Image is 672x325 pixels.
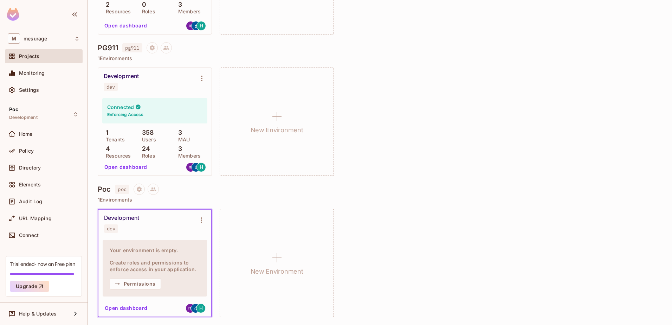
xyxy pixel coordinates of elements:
button: Open dashboard [102,161,150,173]
div: dev [107,226,115,231]
p: 1 Environments [98,56,662,61]
h1: New Environment [251,266,303,277]
img: gcl911pg@gmail.com [192,163,200,172]
p: 24 [138,145,150,152]
img: gcl911pg@gmail.com [191,304,200,313]
span: Development [9,115,38,120]
span: H [200,23,203,28]
p: 1 [102,129,108,136]
span: H [200,165,203,170]
p: Resources [102,9,131,14]
span: URL Mapping [19,216,52,221]
button: Open dashboard [102,20,150,31]
button: Upgrade [10,281,49,292]
p: 3 [175,145,182,152]
button: Environment settings [194,213,208,227]
h4: Create roles and permissions to enforce access in your application. [110,259,200,273]
p: 3 [175,129,182,136]
span: Policy [19,148,34,154]
span: M [8,33,20,44]
span: poc [115,185,129,194]
p: Users [138,137,156,142]
p: Roles [138,153,155,159]
span: Monitoring [19,70,45,76]
img: mathieuhameljob@gmail.com [186,21,195,30]
img: gcl911pg@gmail.com [192,21,200,30]
h1: New Environment [251,125,303,135]
button: Open dashboard [102,302,150,314]
p: Resources [102,153,131,159]
p: 2 [102,1,110,8]
p: Roles [138,9,155,14]
div: Development [104,73,139,80]
button: Permissions [110,278,161,289]
span: Connect [19,232,39,238]
p: Members [175,9,201,14]
p: Tenants [102,137,125,142]
span: Poc [9,107,18,112]
span: pg911 [122,43,142,52]
p: 4 [102,145,110,152]
h4: Poc [98,185,111,193]
span: Home [19,131,33,137]
span: Project settings [147,46,158,52]
img: mathieuhameljob@gmail.com [186,163,195,172]
h6: Enforcing Access [107,111,143,118]
img: SReyMgAAAABJRU5ErkJggg== [7,8,19,21]
h4: Connected [107,104,134,110]
span: Settings [19,87,39,93]
span: H [199,306,203,311]
p: Members [175,153,201,159]
span: Directory [19,165,41,171]
h4: Your environment is empty. [110,247,200,254]
span: Elements [19,182,41,187]
img: mathieuhameljob@gmail.com [186,304,195,313]
h4: PG911 [98,44,118,52]
span: Projects [19,53,39,59]
div: Trial ended- now on Free plan [10,261,75,267]
span: Project settings [134,187,145,194]
p: 3 [175,1,182,8]
span: Workspace: mesurage [24,36,47,42]
span: Help & Updates [19,311,57,317]
p: 1 Environments [98,197,662,203]
button: Environment settings [195,71,209,85]
p: 358 [138,129,154,136]
div: Development [104,215,139,222]
p: 0 [138,1,146,8]
div: dev [106,84,115,90]
span: Audit Log [19,199,42,204]
p: MAU [175,137,190,142]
